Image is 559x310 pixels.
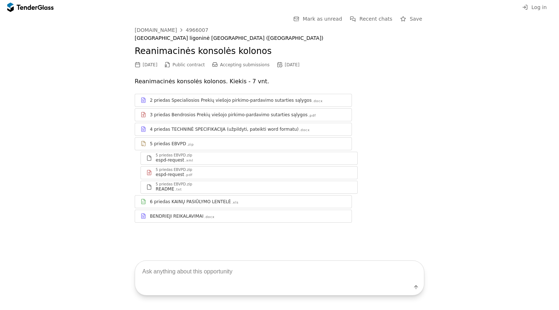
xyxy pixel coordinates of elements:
div: [DATE] [143,62,157,67]
div: .docx [204,215,215,219]
a: 5 priedas EBVPD.zipespd-request.pdf [140,166,358,179]
div: espd-request [156,157,184,163]
h2: Reanimacinės konsolės kolonos [135,45,424,58]
div: [DATE] [285,62,300,67]
div: 5 priedas EBVPD [150,141,186,147]
div: 5 priedas EBVPD.zip [156,168,192,172]
div: 4966007 [186,28,208,33]
span: Recent chats [360,16,392,22]
div: [DOMAIN_NAME] [135,28,177,33]
div: 3 priedas Bendrosios Prekių viešojo pirkimo-pardavimo sutarties sąlygos [150,112,308,118]
a: BENDRIEJI REIKALAVIMAI.docx [135,210,352,223]
span: Public contract [173,62,205,67]
span: Save [410,16,422,22]
a: 5 priedas EBVPD.zipespd-request.xml [140,152,358,165]
div: 4 priedas TECHNINĖ SPECIFIKACIJA (užpildyti, pateikti word formatu) [150,126,299,132]
div: .txt [175,187,182,192]
div: 5 priedas EBVPD.zip [156,154,192,157]
button: Recent chats [348,14,395,24]
div: 6 priedas KAINŲ PASIŪLYMO LENTELĖ [150,199,231,205]
div: 5 priedas EBVPD.zip [156,183,192,186]
div: .pdf [185,173,193,177]
span: Mark as unread [303,16,342,22]
div: .docx [299,128,310,133]
a: [DOMAIN_NAME]4966007 [135,27,208,33]
span: Log in [531,4,547,10]
span: Accepting submissions [220,62,270,67]
div: .xls [232,200,239,205]
div: [GEOGRAPHIC_DATA] ligoninė [GEOGRAPHIC_DATA] ([GEOGRAPHIC_DATA]) [135,35,424,41]
div: BENDRIEJI REIKALAVIMAI [150,213,203,219]
div: .xml [185,158,193,163]
p: Reanimacinės konsolės kolonos. Kiekis - 7 vnt. [135,76,424,87]
a: 5 priedas EBVPD.zip [135,137,352,150]
button: Log in [520,3,549,12]
button: Save [398,14,424,24]
div: 2 priedas Specialiosios Prekių viešojo pirkimo-pardavimo sutarties sąlygos [150,97,312,103]
a: 6 priedas KAINŲ PASIŪLYMO LENTELĖ.xls [135,195,352,208]
div: espd-request [156,172,184,177]
button: Mark as unread [291,14,344,24]
div: .zip [187,142,194,147]
div: README [156,186,174,192]
div: .pdf [308,113,316,118]
a: 2 priedas Specialiosios Prekių viešojo pirkimo-pardavimo sutarties sąlygos.docx [135,94,352,107]
div: .docx [312,99,323,104]
a: 5 priedas EBVPD.zipREADME.txt [140,181,358,194]
a: 4 priedas TECHNINĖ SPECIFIKACIJA (užpildyti, pateikti word formatu).docx [135,123,352,136]
a: 3 priedas Bendrosios Prekių viešojo pirkimo-pardavimo sutarties sąlygos.pdf [135,108,352,121]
